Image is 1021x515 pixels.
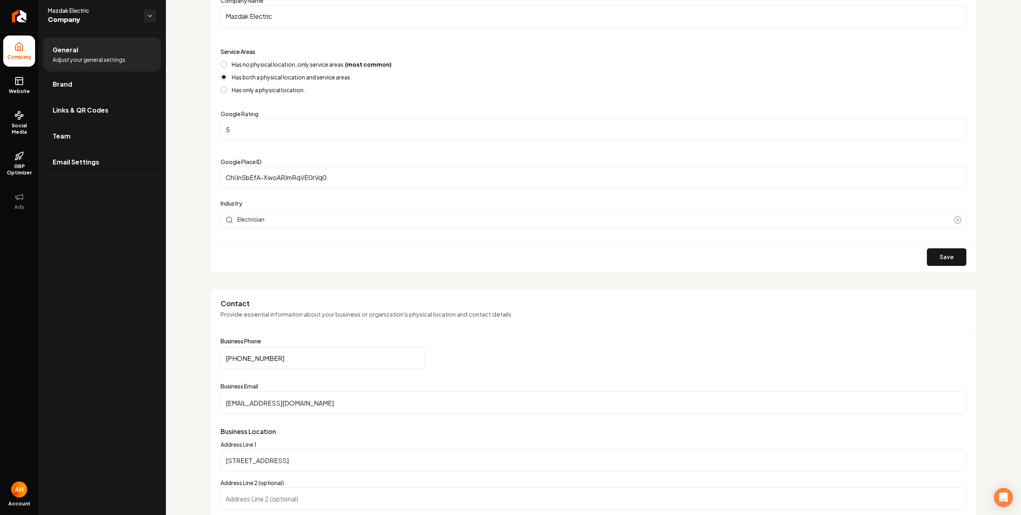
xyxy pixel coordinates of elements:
span: Adjust your general settings. [53,55,127,63]
label: Service Areas [221,48,255,55]
button: Ads [3,186,35,217]
label: Google Rating [221,110,258,117]
span: Website [6,88,33,95]
span: Company [4,54,35,60]
a: Links & QR Codes [43,97,161,123]
label: Business Email [221,382,966,390]
span: Brand [53,79,72,89]
input: Google Place ID [221,166,966,189]
label: Business Phone [221,338,966,344]
span: General [53,45,78,55]
img: Rebolt Logo [12,10,27,22]
button: Open user button [11,481,27,497]
input: Address Line 2 (optional) [221,487,966,510]
span: Account [8,501,30,507]
a: Brand [43,71,161,97]
label: Has no physical location, only service areas. [232,61,392,67]
a: Social Media [3,104,35,142]
div: Open Intercom Messenger [994,488,1013,507]
input: Address Line 1 [221,449,966,471]
a: Website [3,70,35,101]
label: Address Line 2 (optional) [221,479,284,486]
input: Company Name [221,5,966,28]
span: GBP Optimizer [3,163,35,176]
span: Social Media [3,123,35,135]
span: Mazdak Electric [48,6,137,14]
a: Team [43,123,161,149]
button: Save [927,248,966,266]
label: Google Place ID [221,158,262,165]
label: Industry [221,198,966,208]
span: Ads [11,204,28,210]
strong: (most common) [345,61,392,68]
label: Has both a physical location and service areas. [232,74,352,80]
a: Email Settings [43,149,161,175]
a: GBP Optimizer [3,145,35,182]
span: Team [53,131,71,141]
span: Company [48,14,137,26]
img: Anthony Hurgoi [11,481,27,497]
h3: Contact [221,299,966,308]
p: Business Location [221,427,966,436]
span: Email Settings [53,157,99,167]
input: Business Email [221,392,966,414]
input: Google Rating [221,119,966,141]
label: Address Line 1 [221,441,256,448]
p: Provide essential information about your business or organization's physical location and contact... [221,310,966,319]
label: Has only a physical location. [232,87,305,93]
span: Links & QR Codes [53,105,108,115]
